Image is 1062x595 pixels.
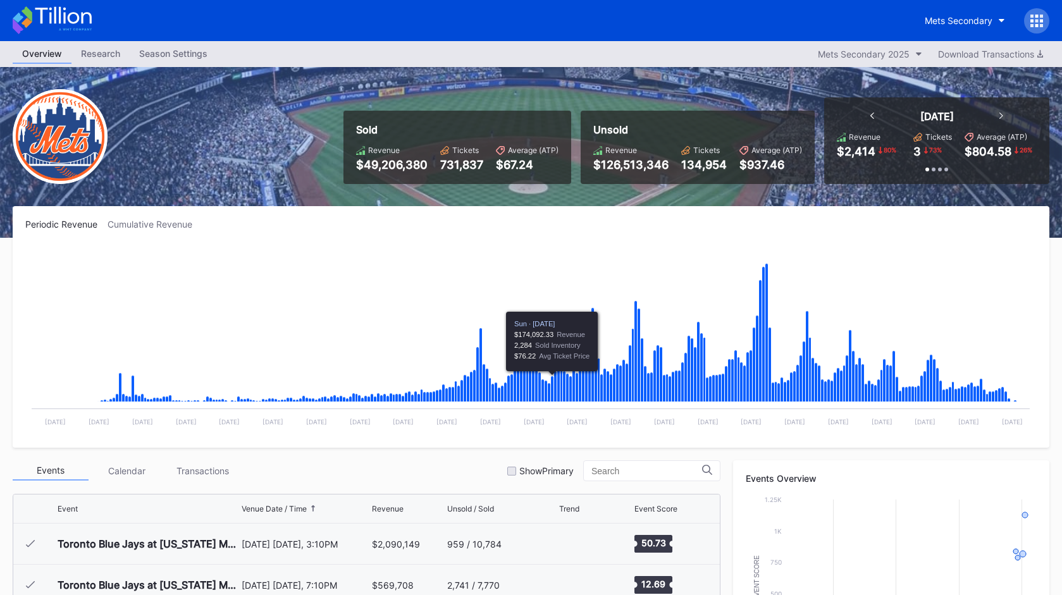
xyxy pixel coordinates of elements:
[13,44,71,64] a: Overview
[593,158,669,171] div: $126,513,346
[89,418,109,426] text: [DATE]
[447,504,494,513] div: Unsold / Sold
[872,418,892,426] text: [DATE]
[812,46,929,63] button: Mets Secondary 2025
[440,158,483,171] div: 731,837
[774,527,782,535] text: 1k
[837,145,875,158] div: $2,414
[915,418,935,426] text: [DATE]
[13,461,89,481] div: Events
[262,418,283,426] text: [DATE]
[108,219,202,230] div: Cumulative Revenue
[71,44,130,63] div: Research
[634,504,677,513] div: Event Score
[849,132,880,142] div: Revenue
[242,504,307,513] div: Venue Date / Time
[605,145,637,155] div: Revenue
[524,418,545,426] text: [DATE]
[132,418,153,426] text: [DATE]
[559,504,579,513] div: Trend
[164,461,240,481] div: Transactions
[698,418,719,426] text: [DATE]
[89,461,164,481] div: Calendar
[242,539,368,549] div: [DATE] [DATE], 3:10PM
[593,123,802,136] div: Unsold
[784,418,805,426] text: [DATE]
[641,579,665,589] text: 12.69
[641,537,666,548] text: 50.73
[350,418,371,426] text: [DATE]
[368,145,400,155] div: Revenue
[765,496,782,503] text: 1.25k
[372,504,404,513] div: Revenue
[770,558,782,566] text: 750
[591,466,702,476] input: Search
[242,580,368,591] div: [DATE] [DATE], 7:10PM
[447,580,500,591] div: 2,741 / 7,770
[306,418,327,426] text: [DATE]
[681,158,727,171] div: 134,954
[436,418,457,426] text: [DATE]
[925,132,952,142] div: Tickets
[58,537,238,550] div: Toronto Blue Jays at [US_STATE] Mets (Mets Opening Day)
[928,145,943,155] div: 73 %
[882,145,898,155] div: 80 %
[915,9,1015,32] button: Mets Secondary
[356,158,428,171] div: $49,206,380
[828,418,849,426] text: [DATE]
[58,579,238,591] div: Toronto Blue Jays at [US_STATE] Mets ([PERSON_NAME] Players Pin Giveaway)
[958,418,979,426] text: [DATE]
[741,418,762,426] text: [DATE]
[25,245,1036,435] svg: Chart title
[71,44,130,64] a: Research
[496,158,559,171] div: $67.24
[932,46,1049,63] button: Download Transactions
[1018,145,1034,155] div: 26 %
[130,44,217,64] a: Season Settings
[654,418,675,426] text: [DATE]
[372,539,420,549] div: $2,090,149
[610,418,631,426] text: [DATE]
[219,418,240,426] text: [DATE]
[58,504,78,513] div: Event
[693,145,720,155] div: Tickets
[25,219,108,230] div: Periodic Revenue
[176,418,197,426] text: [DATE]
[1002,418,1023,426] text: [DATE]
[739,158,802,171] div: $937.46
[45,418,66,426] text: [DATE]
[372,580,414,591] div: $569,708
[447,539,502,549] div: 959 / 10,784
[519,465,574,476] div: Show Primary
[567,418,588,426] text: [DATE]
[965,145,1011,158] div: $804.58
[130,44,217,63] div: Season Settings
[920,110,954,123] div: [DATE]
[925,15,992,26] div: Mets Secondary
[559,528,597,560] svg: Chart title
[13,89,108,184] img: New-York-Mets-Transparent.png
[746,473,1037,484] div: Events Overview
[508,145,559,155] div: Average (ATP)
[938,49,1043,59] div: Download Transactions
[356,123,559,136] div: Sold
[751,145,802,155] div: Average (ATP)
[818,49,910,59] div: Mets Secondary 2025
[393,418,414,426] text: [DATE]
[452,145,479,155] div: Tickets
[913,145,921,158] div: 3
[480,418,501,426] text: [DATE]
[977,132,1027,142] div: Average (ATP)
